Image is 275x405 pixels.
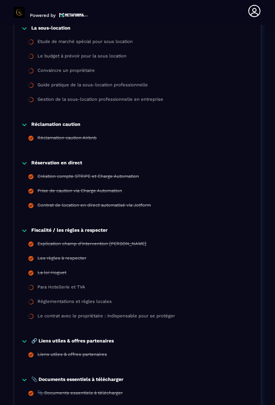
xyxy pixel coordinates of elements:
[31,227,108,234] p: Fiscalité / les règles à respecter
[37,97,163,104] div: Gestion de la sous-location professionnelle en entreprise
[37,135,97,143] div: Réclamation caution Airbnb
[37,284,85,292] div: Para Hotellerie et TVA
[37,39,133,46] div: Etude de marché spécial pour sous location
[30,13,56,18] p: Powered by
[37,68,95,75] div: Convaincre un propriétaire
[31,25,70,32] p: La sous-location
[37,390,123,398] div: 📎 Documents essentiels à télécharger
[31,376,123,383] p: 📎 Documents essentiels à télécharger
[37,352,107,359] div: Liens utiles & offres partenaires
[37,313,175,321] div: Le contrat avec le propriétaire : indispensable pour se protéger
[59,12,88,18] img: logo
[31,160,82,167] p: Réservation en direct
[37,53,126,61] div: Le budget à prévoir pour la sous location
[37,82,148,90] div: Guide pratique de la sous-location professionnelle
[31,121,80,128] p: Réclamation caution
[14,7,25,18] img: logo-branding
[37,203,151,210] div: Contrat de location en direct automatisé via Jotform
[31,338,114,345] p: 🔗 Liens utiles & offres partenaires
[37,241,146,249] div: Explication champ d'intervention [PERSON_NAME]
[37,270,66,277] div: La loi Hoguet
[37,188,122,196] div: Prise de caution via Charge Automation
[37,299,112,306] div: Réglementations et règles locales
[37,174,139,181] div: Création compte STRIPE et Charge Automation
[37,255,86,263] div: Les règles à respecter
